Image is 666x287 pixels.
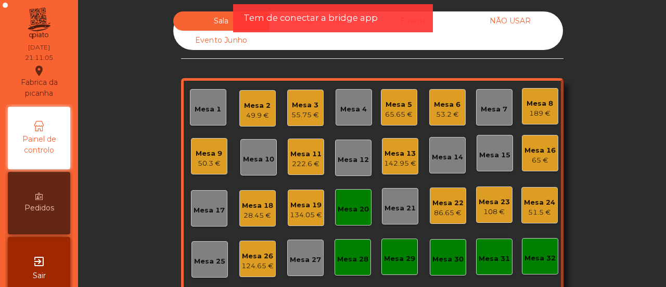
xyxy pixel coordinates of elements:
div: Mesa 12 [338,155,369,165]
div: 86.65 € [432,208,464,218]
div: 65 € [524,155,556,166]
div: Mesa 30 [432,254,464,265]
div: 222.6 € [290,159,322,169]
div: Evento Junho [173,31,270,50]
div: Mesa 11 [290,149,322,159]
div: NÃO USAR [462,11,558,31]
div: 134.05 € [290,210,322,220]
div: Mesa 25 [194,256,225,267]
div: Mesa 1 [195,104,221,115]
div: Mesa 27 [290,255,321,265]
div: 28.45 € [242,210,273,221]
div: Mesa 32 [524,253,556,264]
div: 108 € [479,207,510,217]
div: Mesa 13 [384,148,416,159]
div: Mesa 15 [479,150,510,160]
div: 51.5 € [524,207,555,218]
div: Mesa 28 [337,254,368,265]
div: Mesa 14 [432,152,463,163]
div: Mesa 17 [194,205,225,216]
div: Mesa 6 [434,99,460,110]
i: location_on [33,65,45,77]
div: 21:11:05 [25,53,53,63]
div: Mesa 20 [338,204,369,215]
span: Sair [33,270,46,281]
div: [DATE] [28,43,50,52]
div: Mesa 4 [340,104,367,115]
div: Mesa 31 [479,254,510,264]
div: Sala [173,11,270,31]
div: Mesa 19 [290,200,322,210]
span: Pedidos [24,203,54,214]
div: 142.95 € [384,158,416,169]
div: Mesa 3 [291,100,319,110]
div: Fabrica da picanha [8,65,70,99]
div: Mesa 16 [524,145,556,156]
div: 53.2 € [434,109,460,120]
div: Mesa 29 [384,254,415,264]
div: Mesa 7 [481,104,507,115]
div: Mesa 10 [243,154,274,165]
span: Tem de conectar a bridge app [244,11,378,24]
div: Mesa 24 [524,197,555,208]
img: qpiato [26,5,52,42]
div: 49.9 € [244,110,271,121]
div: Mesa 5 [385,99,413,110]
i: exit_to_app [33,255,45,268]
div: Mesa 2 [244,101,271,111]
div: Mesa 21 [385,203,416,214]
div: Mesa 23 [479,197,510,207]
div: 65.65 € [385,109,413,120]
span: Painel de controlo [10,134,68,156]
div: 124.65 € [241,261,274,271]
div: Mesa 26 [241,251,274,261]
div: Mesa 18 [242,201,273,211]
div: 50.3 € [196,158,222,169]
div: Mesa 9 [196,148,222,159]
div: Mesa 22 [432,198,464,208]
div: 189 € [527,108,553,119]
div: Mesa 8 [527,98,553,109]
div: 55.75 € [291,110,319,120]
